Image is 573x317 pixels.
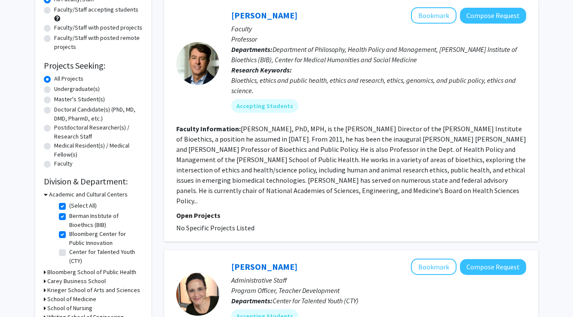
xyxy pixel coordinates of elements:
label: (Select All) [69,201,97,210]
span: No Specific Projects Listed [176,223,254,232]
b: Departments: [231,296,273,305]
div: Bioethics, ethics and public health, ethics and research, ethics, genomics, and public policy, et... [231,75,526,96]
p: Administrative Staff [231,275,526,285]
p: Professor [231,34,526,44]
button: Add Jeffrey Kahn to Bookmarks [411,7,457,24]
a: [PERSON_NAME] [231,10,297,21]
p: Open Projects [176,210,526,220]
p: Program Officer, Teacher Development [231,285,526,296]
button: Compose Request to Jeffrey Kahn [460,8,526,24]
h3: Krieger School of Arts and Sciences [47,286,140,295]
h3: Carey Business School [47,277,106,286]
iframe: Chat [6,278,37,311]
h3: School of Medicine [47,295,96,304]
label: Faculty/Staff accepting students [54,5,138,14]
label: Doctoral Candidate(s) (PhD, MD, DMD, PharmD, etc.) [54,105,143,123]
a: [PERSON_NAME] [231,261,297,272]
b: Faculty Information: [176,124,241,133]
label: Berman Institute of Bioethics (BIB) [69,211,141,229]
span: Department of Philosophy, Health Policy and Management, [PERSON_NAME] Institute of Bioethics (BIB... [231,45,517,64]
mat-chip: Accepting Students [231,99,298,113]
fg-read-more: [PERSON_NAME], PhD, MPH, is the [PERSON_NAME] Director of the [PERSON_NAME] Institute of Bioethic... [176,124,526,205]
button: Add Corinne Viglietta to Bookmarks [411,259,457,275]
h2: Division & Department: [44,176,143,187]
button: Compose Request to Corinne Viglietta [460,259,526,275]
span: Center for Talented Youth (CTY) [273,296,359,305]
label: Center for Talented Youth (CTY) [69,248,141,266]
label: Faculty [54,159,73,168]
label: Undergraduate(s) [54,85,100,94]
h3: Academic and Cultural Centers [49,190,128,199]
label: Medical Resident(s) / Medical Fellow(s) [54,141,143,159]
h2: Projects Seeking: [44,60,143,71]
label: Postdoctoral Researcher(s) / Research Staff [54,123,143,141]
h3: School of Nursing [47,304,92,313]
b: Departments: [231,45,273,54]
label: Faculty/Staff with posted projects [54,23,142,32]
b: Research Keywords: [231,66,292,74]
label: Faculty/Staff with posted remote projects [54,33,143,51]
h3: Bloomberg School of Public Health [47,268,136,277]
p: Faculty [231,24,526,34]
label: All Projects [54,74,83,83]
label: Master's Student(s) [54,95,105,104]
label: Bloomberg Center for Public Innovation [69,229,141,248]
